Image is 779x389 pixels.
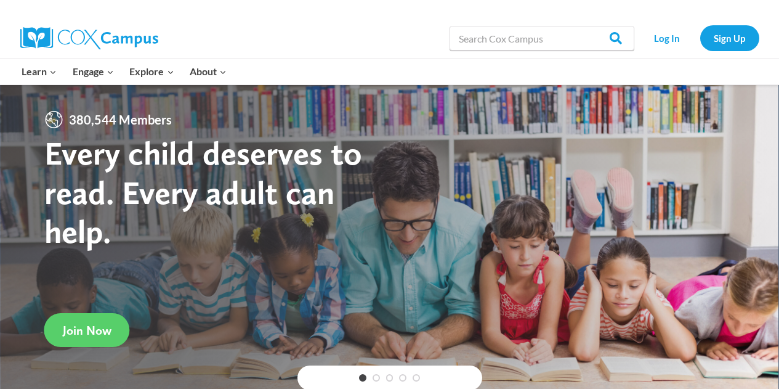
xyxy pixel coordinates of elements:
span: About [190,63,227,80]
nav: Secondary Navigation [640,25,759,51]
a: Join Now [44,313,130,347]
a: Sign Up [700,25,759,51]
a: 3 [386,374,394,382]
nav: Primary Navigation [14,59,235,84]
a: Log In [640,25,694,51]
a: 1 [359,374,366,382]
strong: Every child deserves to read. Every adult can help. [44,133,362,251]
a: 2 [373,374,380,382]
a: 4 [399,374,406,382]
img: Cox Campus [20,27,158,49]
span: Explore [129,63,174,80]
a: 5 [413,374,420,382]
span: Engage [73,63,114,80]
input: Search Cox Campus [450,26,634,51]
span: Learn [22,63,57,80]
span: 380,544 Members [64,110,177,129]
span: Join Now [63,323,111,338]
